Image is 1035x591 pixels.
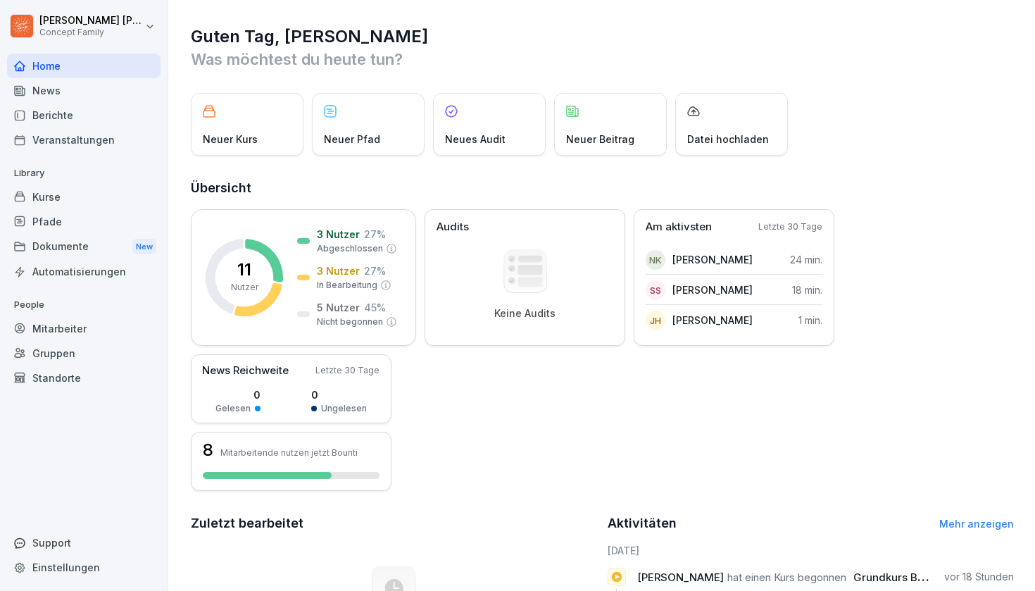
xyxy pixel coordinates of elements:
p: Audits [437,219,469,235]
p: Letzte 30 Tage [758,220,822,233]
span: Grundkurs Bar 🍹 [853,571,944,584]
h3: 8 [203,442,213,459]
p: Datei hochladen [687,132,769,147]
a: Einstellungen [7,555,161,580]
p: Neues Audit [445,132,506,147]
a: News [7,78,161,103]
a: Veranstaltungen [7,127,161,152]
p: 24 min. [790,252,822,267]
span: [PERSON_NAME] [637,571,724,584]
p: Letzte 30 Tage [315,364,379,377]
h2: Übersicht [191,178,1014,198]
a: Kurse [7,185,161,209]
div: SS [646,280,665,300]
a: Mitarbeiter [7,316,161,341]
p: Am aktivsten [646,219,712,235]
p: People [7,294,161,316]
p: In Bearbeitung [317,279,377,292]
p: vor 18 Stunden [944,570,1014,584]
a: Gruppen [7,341,161,366]
div: JH [646,311,665,330]
p: Neuer Beitrag [566,132,634,147]
div: Dokumente [7,234,161,260]
p: Concept Family [39,27,142,37]
span: hat einen Kurs begonnen [727,571,846,584]
a: DokumenteNew [7,234,161,260]
a: Mehr anzeigen [939,518,1014,530]
p: Library [7,162,161,185]
p: [PERSON_NAME] [672,313,753,328]
p: [PERSON_NAME] [672,252,753,267]
p: 1 min. [798,313,822,328]
p: 11 [237,261,251,278]
p: Neuer Kurs [203,132,258,147]
p: Nicht begonnen [317,316,383,328]
p: Mitarbeitende nutzen jetzt Bounti [220,447,358,458]
div: New [132,239,156,255]
p: [PERSON_NAME] [672,282,753,297]
div: Support [7,530,161,555]
p: [PERSON_NAME] [PERSON_NAME] [39,15,142,27]
p: 0 [311,387,367,402]
p: Was möchtest du heute tun? [191,48,1014,70]
a: Berichte [7,103,161,127]
a: Standorte [7,366,161,390]
p: 3 Nutzer [317,227,360,242]
p: 0 [215,387,261,402]
p: Nutzer [231,281,258,294]
a: Pfade [7,209,161,234]
p: 3 Nutzer [317,263,360,278]
h6: [DATE] [608,543,1015,558]
p: Keine Audits [494,307,556,320]
p: Ungelesen [321,402,367,415]
a: Automatisierungen [7,259,161,284]
p: Abgeschlossen [317,242,383,255]
p: 5 Nutzer [317,300,360,315]
h1: Guten Tag, [PERSON_NAME] [191,25,1014,48]
h2: Aktivitäten [608,514,677,533]
p: 27 % [364,263,386,278]
div: NK [646,250,665,270]
p: 45 % [364,300,386,315]
a: Home [7,54,161,78]
p: News Reichweite [202,363,289,379]
p: 18 min. [792,282,822,297]
p: 27 % [364,227,386,242]
p: Neuer Pfad [324,132,380,147]
h2: Zuletzt bearbeitet [191,514,598,533]
p: Gelesen [215,402,251,415]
